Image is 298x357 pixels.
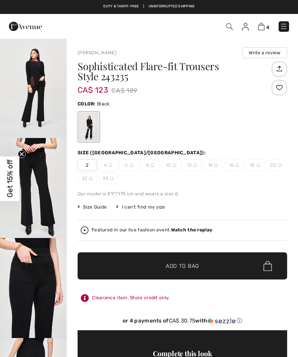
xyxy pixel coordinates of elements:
span: 12 [182,159,202,171]
button: Write a review [242,47,287,58]
button: Add to Bag [78,252,287,279]
div: Our model is 5'9"/175 cm and wears a size 6. [78,190,287,197]
span: Add to Bag [166,262,199,270]
button: Close teaser [18,150,26,158]
img: Search [226,23,233,30]
img: ring-m.svg [173,163,177,167]
div: or 4 payments ofCA$ 30.75withSezzle Click to learn more about Sezzle [78,317,287,327]
div: Clearance item. Store credit only. [78,291,287,305]
span: 14 [203,159,223,171]
span: 20 [266,159,286,171]
a: Duty & tariff-free | Uninterrupted shipping [103,4,194,8]
div: I can't find my size [116,204,165,210]
img: Bag.svg [263,261,272,271]
span: 10 [161,159,181,171]
a: [PERSON_NAME] [78,50,116,55]
img: ring-m.svg [130,163,133,167]
img: ring-m.svg [151,163,154,167]
img: Shopping Bag [258,23,265,30]
span: 4 [266,24,269,30]
strong: Watch the replay [171,227,213,233]
img: 1ère Avenue [9,19,42,34]
span: 4 [99,159,118,171]
span: CA$ 30.75 [169,317,196,324]
span: 24 [99,172,118,184]
img: Menu [280,22,288,30]
img: My Info [242,23,249,31]
img: ring-m.svg [214,163,218,167]
img: ring-m.svg [278,163,282,167]
span: Color: [78,101,96,107]
span: Black [97,101,110,107]
span: 2 [78,159,97,171]
span: Size Guide [78,204,107,210]
img: Sezzle [208,317,236,324]
a: 4 [258,22,269,31]
span: Get 15% off [5,160,14,198]
div: or 4 payments of with [78,317,287,324]
img: ring-m.svg [193,163,197,167]
span: 6 [120,159,139,171]
span: 18 [245,159,265,171]
span: 8 [140,159,160,171]
div: Size ([GEOGRAPHIC_DATA]/[GEOGRAPHIC_DATA]): [78,149,207,156]
img: Watch the replay [81,226,88,234]
span: CA$ 189 [111,85,137,97]
img: ring-m.svg [256,163,260,167]
span: CA$ 123 [78,78,108,95]
img: ring-m.svg [235,163,239,167]
h1: Sophisticated Flare-fit Trousers Style 243235 [78,61,270,81]
div: Featured in our live fashion event. [92,228,212,233]
img: ring-m.svg [109,163,113,167]
img: ring-m.svg [89,176,93,180]
div: Black [79,112,99,141]
img: Share [273,62,286,75]
img: ring-m.svg [110,176,114,180]
span: 16 [224,159,244,171]
a: 1ère Avenue [9,23,42,29]
span: 22 [78,172,97,184]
